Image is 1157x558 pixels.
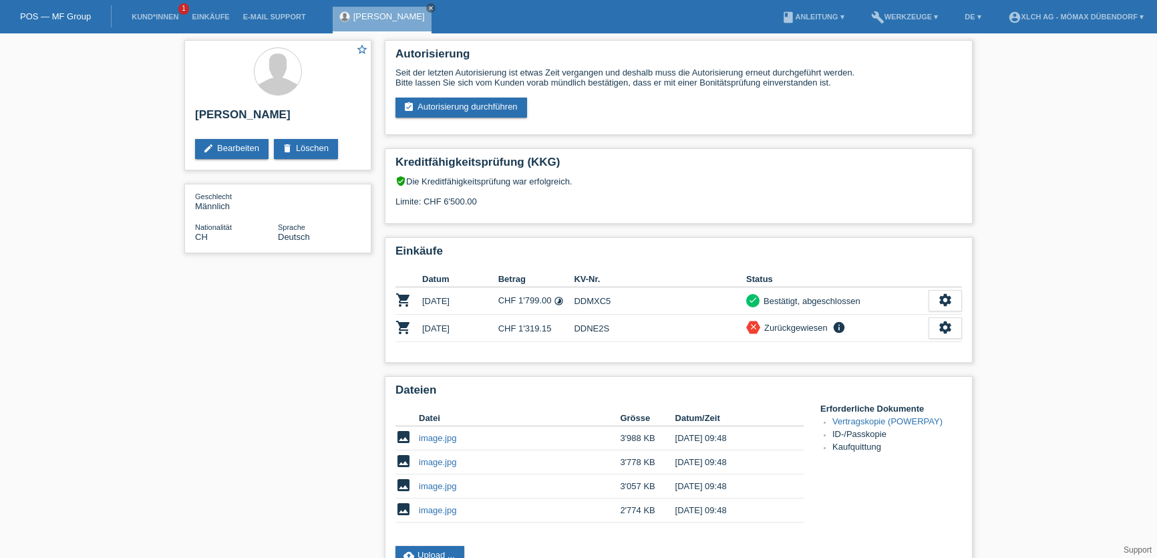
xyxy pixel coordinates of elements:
[620,474,675,499] td: 3'057 KB
[620,426,675,450] td: 3'988 KB
[820,404,962,414] h4: Erforderliche Dokumente
[356,43,368,55] i: star_border
[832,442,962,454] li: Kaufquittung
[782,11,795,24] i: book
[419,457,456,467] a: image.jpg
[748,295,758,305] i: check
[125,13,185,21] a: Kund*innen
[195,139,269,159] a: editBearbeiten
[498,287,574,315] td: CHF 1'799.00
[236,13,313,21] a: E-Mail Support
[395,47,962,67] h2: Autorisierung
[428,5,434,11] i: close
[749,322,758,331] i: close
[498,271,574,287] th: Betrag
[203,143,214,154] i: edit
[419,433,456,443] a: image.jpg
[274,139,338,159] a: deleteLöschen
[574,287,746,315] td: DDMXC5
[419,505,456,515] a: image.jpg
[832,416,943,426] a: Vertragskopie (POWERPAY)
[1008,11,1021,24] i: account_circle
[620,450,675,474] td: 3'778 KB
[395,429,411,445] i: image
[422,315,498,342] td: [DATE]
[395,501,411,517] i: image
[938,320,953,335] i: settings
[395,384,962,404] h2: Dateien
[419,481,456,491] a: image.jpg
[498,315,574,342] td: CHF 1'319.15
[574,271,746,287] th: KV-Nr.
[195,192,232,200] span: Geschlecht
[864,13,945,21] a: buildWerkzeuge ▾
[403,102,414,112] i: assignment_turned_in
[832,429,962,442] li: ID-/Passkopie
[195,191,278,211] div: Männlich
[395,67,962,88] div: Seit der letzten Autorisierung ist etwas Zeit vergangen und deshalb muss die Autorisierung erneut...
[395,477,411,493] i: image
[395,292,411,308] i: POSP00007596
[675,426,785,450] td: [DATE] 09:48
[675,499,785,523] td: [DATE] 09:48
[395,453,411,469] i: image
[195,223,232,231] span: Nationalität
[675,474,785,499] td: [DATE] 09:48
[620,410,675,426] th: Grösse
[185,13,236,21] a: Einkäufe
[356,43,368,57] a: star_border
[395,98,527,118] a: assignment_turned_inAutorisierung durchführen
[20,11,91,21] a: POS — MF Group
[1001,13,1150,21] a: account_circleXLCH AG - Mömax Dübendorf ▾
[278,223,305,231] span: Sprache
[1124,545,1152,555] a: Support
[278,232,310,242] span: Deutsch
[760,321,828,335] div: Zurückgewiesen
[395,176,962,217] div: Die Kreditfähigkeitsprüfung war erfolgreich. Limite: CHF 6'500.00
[675,450,785,474] td: [DATE] 09:48
[554,296,564,306] i: timelapse
[746,271,929,287] th: Status
[422,287,498,315] td: [DATE]
[395,156,962,176] h2: Kreditfähigkeitsprüfung (KKG)
[395,245,962,265] h2: Einkäufe
[426,3,436,13] a: close
[775,13,850,21] a: bookAnleitung ▾
[831,321,847,334] i: info
[938,293,953,307] i: settings
[760,294,860,308] div: Bestätigt, abgeschlossen
[395,319,411,335] i: POSP00027440
[178,3,189,15] span: 1
[195,108,361,128] h2: [PERSON_NAME]
[353,11,425,21] a: [PERSON_NAME]
[422,271,498,287] th: Datum
[620,499,675,523] td: 2'774 KB
[419,410,620,426] th: Datei
[574,315,746,342] td: DDNE2S
[195,232,208,242] span: Schweiz
[675,410,785,426] th: Datum/Zeit
[282,143,293,154] i: delete
[958,13,987,21] a: DE ▾
[871,11,884,24] i: build
[395,176,406,186] i: verified_user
